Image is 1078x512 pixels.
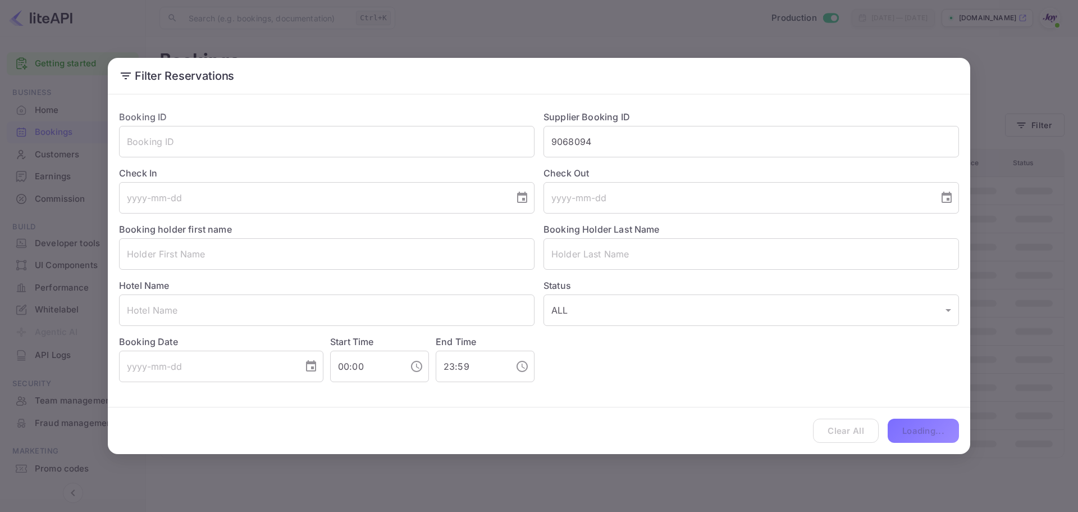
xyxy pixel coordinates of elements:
label: Supplier Booking ID [543,111,630,123]
input: hh:mm [436,351,506,382]
input: Booking ID [119,126,535,157]
input: yyyy-mm-dd [119,351,295,382]
label: Booking holder first name [119,224,232,235]
button: Choose date [935,187,958,209]
label: Booking Date [119,335,323,348]
label: Status [543,279,959,292]
input: Holder Last Name [543,238,959,270]
label: Check In [119,166,535,180]
button: Choose date [300,355,322,378]
input: hh:mm [330,351,401,382]
label: Booking Holder Last Name [543,224,660,235]
button: Choose time, selected time is 12:00 AM [405,355,428,378]
label: Hotel Name [119,280,170,291]
button: Choose date [511,187,533,209]
label: Check Out [543,166,959,180]
input: yyyy-mm-dd [119,182,506,214]
input: yyyy-mm-dd [543,182,931,214]
div: ALL [543,294,959,326]
label: Booking ID [119,111,167,123]
input: Hotel Name [119,294,535,326]
h2: Filter Reservations [108,58,970,94]
label: End Time [436,336,476,347]
label: Start Time [330,336,374,347]
button: Choose time, selected time is 11:59 PM [511,355,533,378]
input: Holder First Name [119,238,535,270]
input: Supplier Booking ID [543,126,959,157]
